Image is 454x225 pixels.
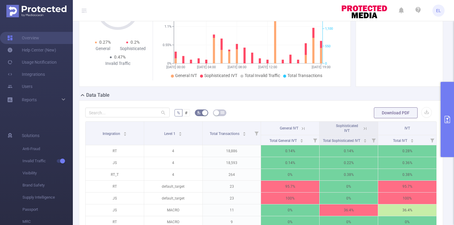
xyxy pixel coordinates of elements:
span: 0.27% [99,40,111,45]
i: Filter menu [369,135,378,145]
p: 0.14% [261,157,319,169]
p: 0% [261,204,319,216]
p: 0.28% [378,145,436,157]
p: 4 [144,145,202,157]
tspan: 0 [325,62,327,65]
p: 36.4% [378,204,436,216]
button: Download PDF [374,107,418,118]
p: 18,593 [203,157,261,169]
i: icon: caret-down [300,140,303,142]
p: 0.38% [320,169,378,180]
span: Reports [22,97,37,102]
p: 23 [203,193,261,204]
i: icon: caret-up [123,131,127,133]
span: Total IVT [393,139,408,143]
i: icon: caret-down [242,133,246,135]
tspan: 550 [325,44,330,48]
span: 0.47% [114,55,126,59]
div: Sort [410,138,414,142]
span: EL [436,5,441,17]
p: 0.14% [261,145,319,157]
i: icon: caret-up [300,138,303,140]
p: JS [86,193,144,204]
p: 100% [378,193,436,204]
p: 18,886 [203,145,261,157]
p: 0.36% [378,157,436,169]
p: RT [86,181,144,192]
p: MACRO [144,204,202,216]
tspan: [DATE] 19:00 [312,65,330,69]
a: Users [7,80,32,92]
span: 0.2% [130,40,140,45]
p: default_target [144,193,202,204]
h2: Data Table [86,92,110,99]
i: icon: caret-down [179,133,182,135]
p: 4 [144,169,202,180]
p: 11 [203,204,261,216]
i: icon: caret-up [410,138,414,140]
tspan: 1.1% [164,25,171,29]
div: Invalid Traffic [103,60,133,67]
p: default_target [144,181,202,192]
span: Total General IVT [269,139,298,143]
i: icon: caret-up [179,131,182,133]
i: icon: caret-up [364,138,367,140]
p: 4 [144,157,202,169]
span: Total Invalid Traffic [245,73,280,78]
div: Sort [123,131,127,135]
span: General IVT [175,73,197,78]
span: Sophisticated IVT [204,73,237,78]
p: 0.22% [320,157,378,169]
span: % [177,110,180,115]
p: 95.7% [261,181,319,192]
span: Visibility [22,167,73,179]
p: 0% [261,169,319,180]
i: Filter menu [252,122,261,145]
tspan: 1,100 [325,27,333,31]
div: Sort [178,131,182,135]
i: Filter menu [311,135,319,145]
span: Integration [103,132,121,136]
span: Invalid Traffic [22,155,73,167]
a: Help Center (New) [7,44,56,56]
p: 0.14% [320,145,378,157]
a: Integrations [7,68,45,80]
a: Overview [7,32,39,44]
div: General [88,45,118,52]
tspan: [DATE] 04:00 [197,65,215,69]
span: Level 1 [164,132,176,136]
span: Supply Intelligence [22,191,73,203]
p: 23 [203,181,261,192]
p: 100% [261,193,319,204]
input: Search... [85,108,170,117]
i: icon: table [221,111,224,114]
p: 36.4% [320,204,378,216]
span: IVT [405,126,410,130]
i: icon: caret-up [242,131,246,133]
i: Filter menu [428,135,436,145]
p: 264 [203,169,261,180]
p: RT [86,145,144,157]
div: Sophisticated [118,45,148,52]
span: Brand Safety [22,179,73,191]
p: JS [86,157,144,169]
div: Sort [363,138,367,142]
tspan: [DATE] 00:00 [166,65,185,69]
span: Anti-Fraud [22,143,73,155]
span: Total Transactions [287,73,322,78]
p: 95.7% [378,181,436,192]
i: icon: bg-colors [197,111,201,114]
p: JS [86,204,144,216]
img: Protected Media [6,5,66,17]
span: General IVT [280,126,298,130]
i: icon: caret-down [364,140,367,142]
tspan: [DATE] 08:00 [227,65,246,69]
span: # [185,110,188,115]
tspan: 0.55% [163,43,171,47]
tspan: 0% [167,62,171,65]
a: Reports [22,94,37,106]
i: icon: caret-down [123,133,127,135]
div: Sort [242,131,246,135]
p: RT_T [86,169,144,180]
a: Usage Notification [7,56,57,68]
